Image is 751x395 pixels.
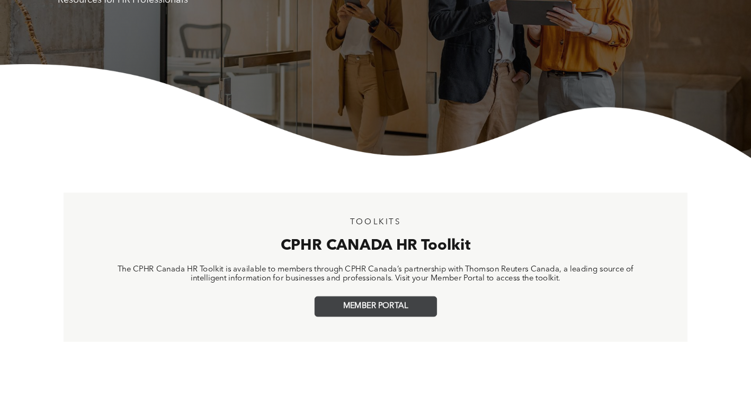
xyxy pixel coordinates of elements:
span: MEMBER PORTAL [343,302,408,311]
span: CPHR CANADA HR Toolkit [281,238,471,253]
span: TOOLKITS [350,218,401,226]
span: The CPHR Canada HR Toolkit is available to members through CPHR Canada’s partnership with Thomson... [118,265,633,283]
a: MEMBER PORTAL [314,296,436,317]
